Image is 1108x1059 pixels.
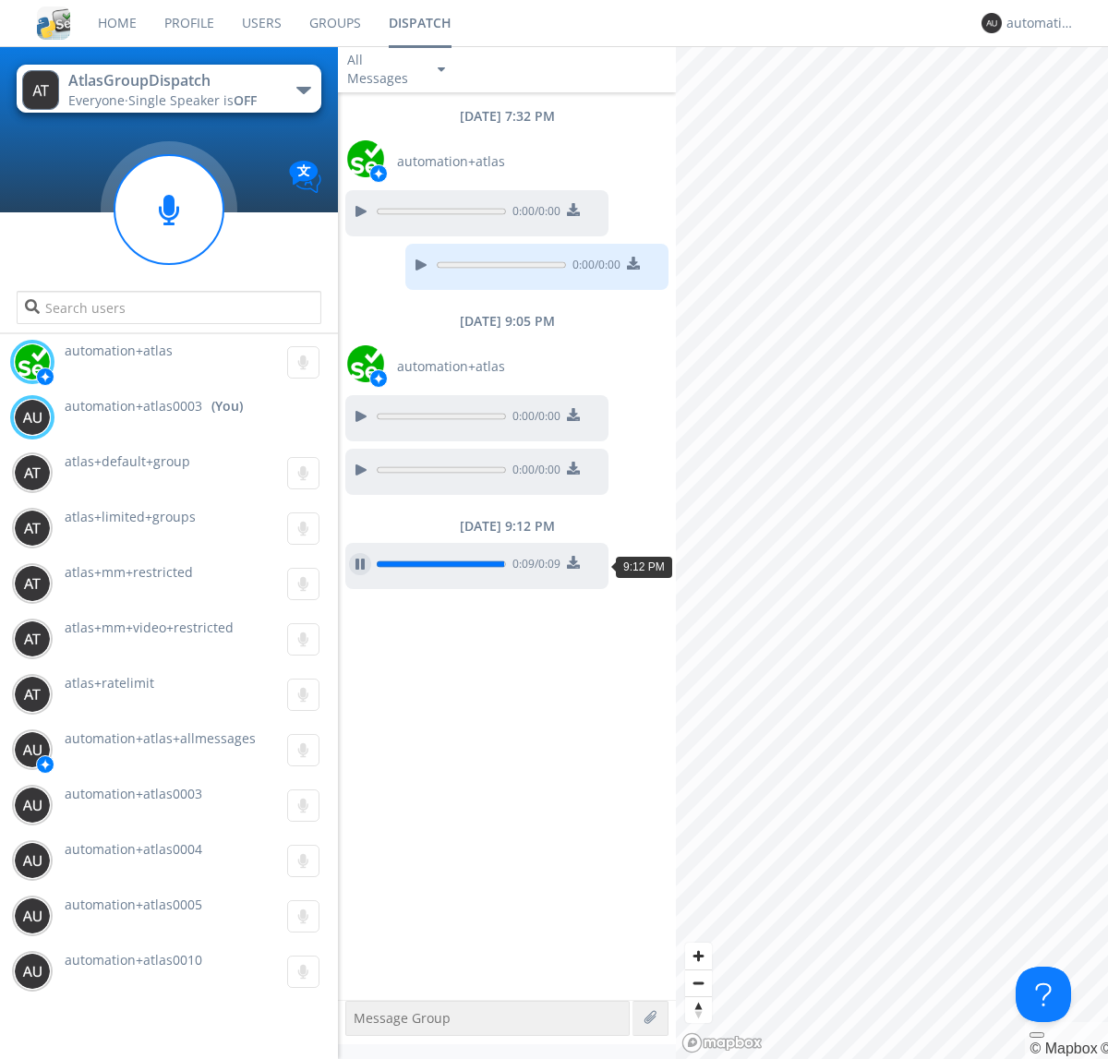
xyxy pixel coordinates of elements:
div: Everyone · [68,91,276,110]
img: download media button [567,203,580,216]
img: 373638.png [14,787,51,824]
input: Search users [17,291,320,324]
img: 373638.png [14,676,51,713]
a: Mapbox logo [681,1032,763,1053]
iframe: Toggle Customer Support [1016,967,1071,1022]
div: All Messages [347,51,421,88]
button: Zoom in [685,943,712,969]
button: Toggle attribution [1030,1032,1044,1038]
span: 9:12 PM [623,560,665,573]
img: 373638.png [14,842,51,879]
span: 0:00 / 0:00 [566,257,620,277]
img: 373638.png [982,13,1002,33]
button: Reset bearing to north [685,996,712,1023]
span: automation+atlas0003 [65,397,202,415]
img: download media button [567,556,580,569]
span: automation+atlas [65,342,173,359]
img: 373638.png [14,510,51,547]
span: automation+atlas [397,152,505,171]
span: 0:00 / 0:00 [506,462,560,482]
img: cddb5a64eb264b2086981ab96f4c1ba7 [37,6,70,40]
span: atlas+mm+video+restricted [65,619,234,636]
button: AtlasGroupDispatchEveryone·Single Speaker isOFF [17,65,320,113]
div: AtlasGroupDispatch [68,70,276,91]
span: atlas+default+group [65,452,190,470]
span: automation+atlas [397,357,505,376]
img: 373638.png [14,731,51,768]
div: (You) [211,397,243,415]
span: automation+atlas0003 [65,785,202,802]
img: 373638.png [14,565,51,602]
img: download media button [567,408,580,421]
span: 0:00 / 0:00 [506,408,560,428]
span: OFF [234,91,257,109]
img: 373638.png [14,620,51,657]
div: [DATE] 9:05 PM [338,312,676,331]
img: 373638.png [14,454,51,491]
a: Mapbox [1030,1041,1097,1056]
div: [DATE] 9:12 PM [338,517,676,536]
span: 0:00 / 0:00 [506,203,560,223]
img: 373638.png [14,953,51,990]
span: Zoom out [685,970,712,996]
img: caret-down-sm.svg [438,67,445,72]
img: d2d01cd9b4174d08988066c6d424eccd [347,345,384,382]
span: atlas+limited+groups [65,508,196,525]
img: download media button [627,257,640,270]
div: automation+atlas0003 [1006,14,1076,32]
span: automation+atlas+allmessages [65,729,256,747]
span: Single Speaker is [128,91,257,109]
div: [DATE] 7:32 PM [338,107,676,126]
img: Translation enabled [289,161,321,193]
span: Reset bearing to north [685,997,712,1023]
span: 0:09 / 0:09 [506,556,560,576]
span: atlas+ratelimit [65,674,154,692]
img: 373638.png [22,70,59,110]
span: automation+atlas0004 [65,840,202,858]
span: atlas+mm+restricted [65,563,193,581]
span: automation+atlas0010 [65,951,202,969]
button: Zoom out [685,969,712,996]
img: download media button [567,462,580,475]
img: d2d01cd9b4174d08988066c6d424eccd [14,343,51,380]
img: 373638.png [14,399,51,436]
span: automation+atlas0005 [65,896,202,913]
img: d2d01cd9b4174d08988066c6d424eccd [347,140,384,177]
img: 373638.png [14,897,51,934]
